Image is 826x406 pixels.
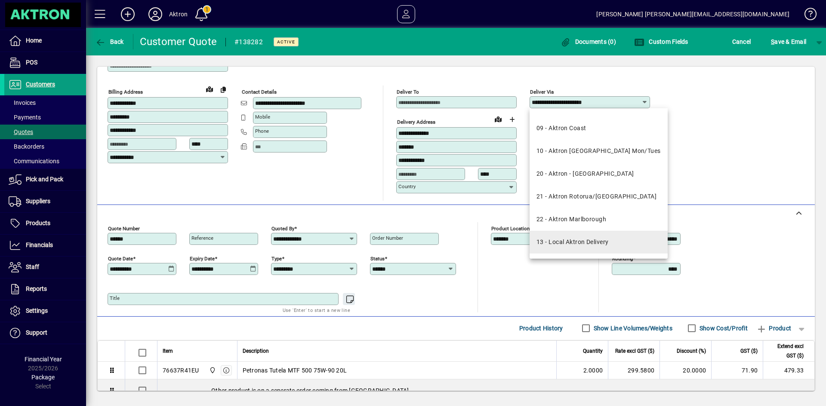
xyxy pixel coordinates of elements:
a: Financials [4,235,86,256]
div: #138282 [234,35,263,49]
td: 71.90 [711,362,763,379]
span: Petronas Tutela MTF 500 75W-90 20L [243,366,347,375]
span: Central [207,366,217,375]
div: 13 - Local Aktron Delivery [536,238,608,247]
span: Financials [26,241,53,248]
span: Product History [519,321,563,335]
a: Pick and Pack [4,169,86,190]
span: Back [95,38,124,45]
mat-label: Deliver via [530,89,554,95]
button: Product History [516,321,567,336]
span: Package [31,374,55,381]
mat-label: Reference [191,235,213,241]
span: Home [26,37,42,44]
span: Reports [26,285,47,292]
div: Other product is on a seperate order coming from [GEOGRAPHIC_DATA] [157,379,814,402]
span: Suppliers [26,198,50,205]
span: S [771,38,774,45]
mat-label: Status [370,255,385,261]
span: Quantity [583,346,603,356]
mat-hint: Use 'Enter' to start a new line [283,305,350,315]
mat-label: Expiry date [190,255,215,261]
span: Extend excl GST ($) [768,342,804,360]
span: Discount (%) [677,346,706,356]
span: Item [163,346,173,356]
a: Settings [4,300,86,322]
span: Custom Fields [634,38,688,45]
a: Products [4,213,86,234]
a: Suppliers [4,191,86,212]
span: Description [243,346,269,356]
span: GST ($) [740,346,758,356]
span: Financial Year [25,356,62,363]
span: Cancel [732,35,751,49]
span: 2.0000 [583,366,603,375]
a: Staff [4,256,86,278]
div: 299.5800 [613,366,654,375]
mat-option: 20 - Aktron - Auckland [530,162,668,185]
button: Add [114,6,142,22]
a: Quotes [4,125,86,139]
mat-option: 13 - Local Aktron Delivery [530,231,668,253]
a: Knowledge Base [798,2,815,30]
a: Support [4,322,86,344]
div: 20 - Aktron - [GEOGRAPHIC_DATA] [536,169,634,178]
div: 22 - Aktron Marlborough [536,215,606,224]
div: Aktron [169,7,188,21]
span: Documents (0) [560,38,616,45]
span: Staff [26,263,39,270]
mat-label: Quote number [108,225,140,231]
span: Pick and Pack [26,176,63,183]
button: Custom Fields [632,34,690,49]
mat-label: Quoted by [271,225,294,231]
a: Payments [4,110,86,125]
span: Quotes [9,128,33,135]
button: Copy to Delivery address [216,82,230,96]
span: Settings [26,307,48,314]
mat-option: 03 - Culverden Courier [530,253,668,276]
button: Documents (0) [558,34,618,49]
div: 21 - Aktron Rotorua/[GEOGRAPHIC_DATA] [536,192,656,201]
mat-label: Mobile [255,114,270,120]
a: POS [4,52,86,73]
mat-label: Country [398,183,416,189]
button: Profile [142,6,169,22]
button: Choose address [505,113,519,126]
button: Product [752,321,795,336]
span: Communications [9,158,59,165]
a: View on map [203,82,216,96]
td: 20.0000 [660,362,711,379]
app-page-header-button: Back [86,34,133,49]
mat-label: Phone [255,128,269,134]
div: 76637R41EU [163,366,199,375]
span: Payments [9,114,41,121]
a: Backorders [4,139,86,154]
div: 10 - Aktron [GEOGRAPHIC_DATA] Mon/Tues [536,147,661,156]
label: Show Cost/Profit [698,324,748,333]
button: Save & Email [767,34,811,49]
mat-label: Title [110,295,120,301]
span: POS [26,59,37,66]
div: Customer Quote [140,35,217,49]
div: [PERSON_NAME] [PERSON_NAME][EMAIL_ADDRESS][DOMAIN_NAME] [596,7,789,21]
a: Home [4,30,86,52]
mat-label: Type [271,255,282,261]
mat-label: Order number [372,235,403,241]
mat-label: Deliver To [397,89,419,95]
span: Backorders [9,143,44,150]
span: Products [26,220,50,226]
a: Communications [4,154,86,168]
span: Invoices [9,99,36,106]
a: View on map [491,112,505,126]
span: ave & Email [771,35,806,49]
mat-option: 22 - Aktron Marlborough [530,208,668,231]
button: Cancel [730,34,753,49]
button: Back [93,34,126,49]
mat-option: 21 - Aktron Rotorua/Tauranga [530,185,668,208]
span: Active [277,39,295,45]
a: Invoices [4,95,86,110]
mat-option: 10 - Aktron North Island Mon/Tues [530,140,668,162]
mat-label: Quote date [108,255,133,261]
mat-option: 09 - Aktron Coast [530,117,668,140]
label: Show Line Volumes/Weights [592,324,672,333]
